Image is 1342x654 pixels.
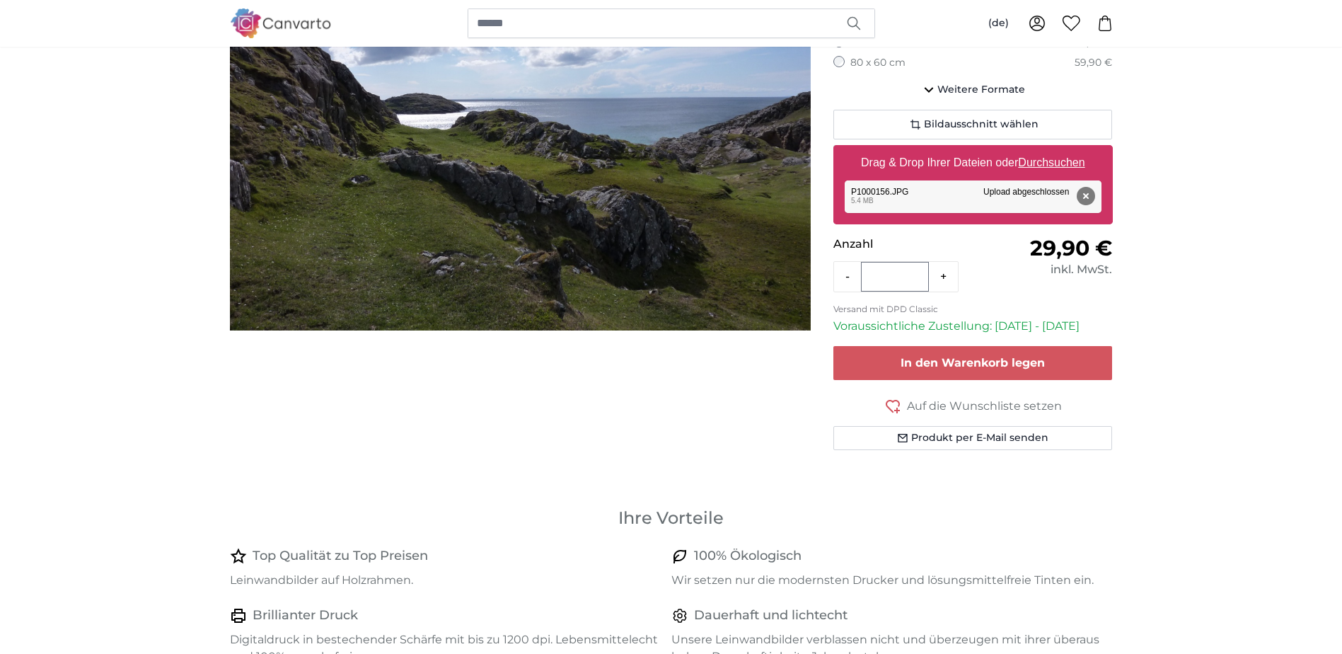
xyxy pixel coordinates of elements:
[253,546,428,566] h4: Top Qualität zu Top Preisen
[937,83,1025,97] span: Weitere Formate
[977,11,1020,36] button: (de)
[230,507,1113,529] h3: Ihre Vorteile
[833,397,1113,415] button: Auf die Wunschliste setzen
[833,304,1113,315] p: Versand mit DPD Classic
[833,426,1113,450] button: Produkt per E-Mail senden
[850,56,906,70] label: 80 x 60 cm
[833,346,1113,380] button: In den Warenkorb legen
[833,110,1113,139] button: Bildausschnitt wählen
[833,236,973,253] p: Anzahl
[834,263,861,291] button: -
[901,356,1045,369] span: In den Warenkorb legen
[694,606,848,626] h4: Dauerhaft und lichtecht
[1030,235,1112,261] span: 29,90 €
[671,572,1101,589] p: Wir setzen nur die modernsten Drucker und lösungsmittelfreie Tinten ein.
[1018,156,1084,168] u: Durchsuchen
[833,76,1113,104] button: Weitere Formate
[833,318,1113,335] p: Voraussichtliche Zustellung: [DATE] - [DATE]
[929,263,958,291] button: +
[855,149,1091,177] label: Drag & Drop Ihrer Dateien oder
[924,117,1039,132] span: Bildausschnitt wählen
[230,8,332,38] img: Canvarto
[230,572,660,589] p: Leinwandbilder auf Holzrahmen.
[694,546,802,566] h4: 100% Ökologisch
[907,398,1062,415] span: Auf die Wunschliste setzen
[973,261,1112,278] div: inkl. MwSt.
[1075,56,1112,70] div: 59,90 €
[253,606,358,626] h4: Brillianter Druck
